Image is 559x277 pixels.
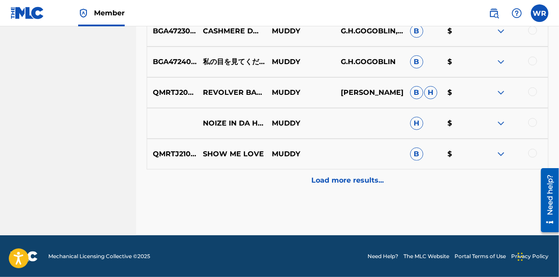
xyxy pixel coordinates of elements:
[335,87,404,98] p: [PERSON_NAME]
[496,57,506,67] img: expand
[410,25,423,38] span: B
[454,252,506,260] a: Portal Terms of Use
[496,118,506,129] img: expand
[496,87,506,98] img: expand
[442,87,479,98] p: $
[197,118,266,129] p: NOIZE IN DA HOUSE
[442,26,479,36] p: $
[489,8,499,18] img: search
[266,118,335,129] p: MUDDY
[496,149,506,159] img: expand
[368,252,398,260] a: Need Help?
[197,149,266,159] p: SHOW ME LOVE
[534,165,559,235] iframe: Resource Center
[11,251,38,262] img: logo
[410,86,423,99] span: B
[147,149,197,159] p: QMRTJ2100956
[147,57,197,67] p: BGA472401428
[442,57,479,67] p: $
[147,87,197,98] p: QMRTJ2000497
[197,87,266,98] p: REVOLVER BADNESS
[94,8,125,18] span: Member
[78,8,89,18] img: Top Rightsholder
[11,7,44,19] img: MLC Logo
[442,118,479,129] p: $
[266,57,335,67] p: MUDDY
[404,252,449,260] a: The MLC Website
[410,147,423,161] span: B
[147,26,197,36] p: BGA472302542
[266,149,335,159] p: MUDDY
[512,8,522,18] img: help
[48,252,150,260] span: Mechanical Licensing Collective © 2025
[410,55,423,68] span: B
[266,87,335,98] p: MUDDY
[197,57,266,67] p: 私の目を見てください
[442,149,479,159] p: $
[531,4,548,22] div: User Menu
[266,26,335,36] p: MUDDY
[335,57,404,67] p: G.H.GOGOBLIN
[311,175,384,186] p: Load more results...
[197,26,266,36] p: CASHMERE DWARF FROM BLUE GIOUL
[335,26,404,36] p: G.H.GOGOBLIN, [PERSON_NAME] RUSKOV
[410,117,423,130] span: H
[518,244,523,270] div: Drag
[496,26,506,36] img: expand
[511,252,548,260] a: Privacy Policy
[508,4,526,22] div: Help
[424,86,437,99] span: H
[485,4,503,22] a: Public Search
[515,235,559,277] iframe: Chat Widget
